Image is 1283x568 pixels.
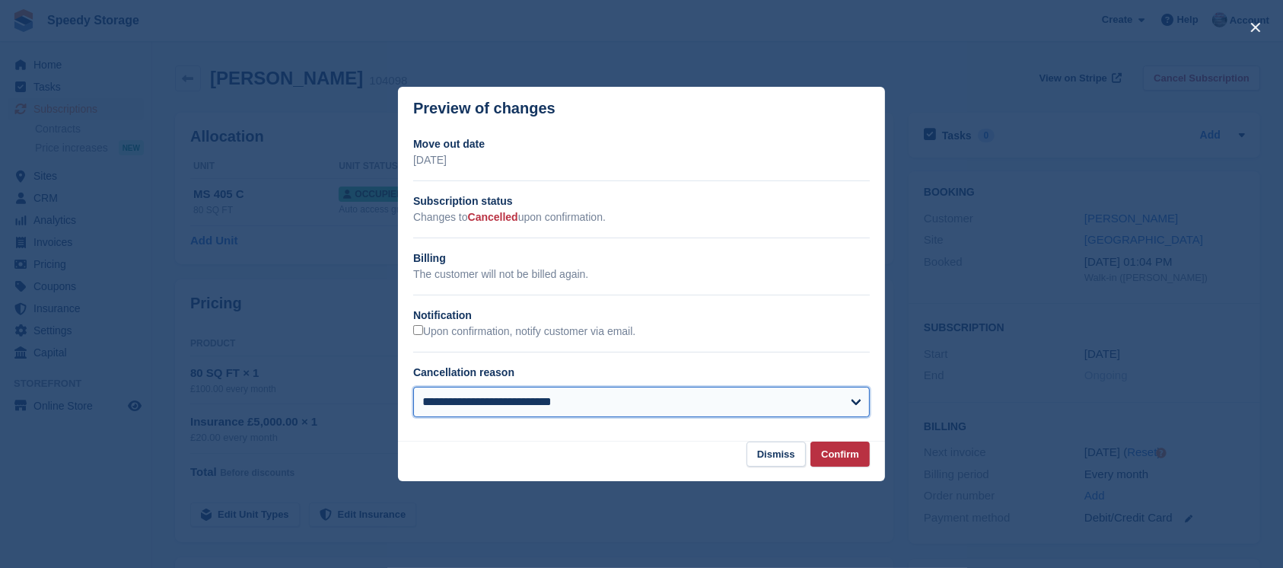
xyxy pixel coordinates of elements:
[468,211,518,223] span: Cancelled
[747,442,806,467] button: Dismiss
[1243,15,1268,40] button: close
[413,193,870,209] h2: Subscription status
[413,325,423,335] input: Upon confirmation, notify customer via email.
[810,442,870,467] button: Confirm
[413,266,870,282] p: The customer will not be billed again.
[413,325,635,339] label: Upon confirmation, notify customer via email.
[413,250,870,266] h2: Billing
[413,136,870,152] h2: Move out date
[413,100,556,117] p: Preview of changes
[413,366,514,378] label: Cancellation reason
[413,209,870,225] p: Changes to upon confirmation.
[413,152,870,168] p: [DATE]
[413,308,870,324] h2: Notification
